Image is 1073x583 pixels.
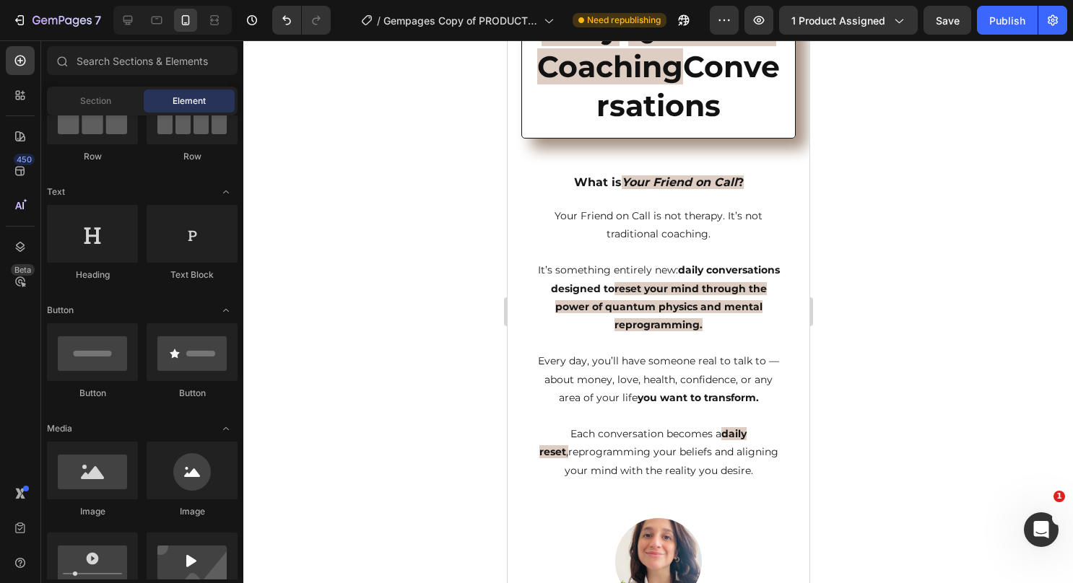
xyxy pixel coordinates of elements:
div: 450 [14,154,35,165]
span: Toggle open [214,299,238,322]
p: 7 [95,12,101,29]
div: Heading [47,268,138,281]
span: 1 [1054,491,1065,502]
div: Button [147,387,238,400]
span: Save [936,14,960,27]
button: 7 [6,6,108,35]
span: / [377,13,381,28]
span: Gempages Copy of PRODUCT - MEMBERSHIP [383,13,538,28]
div: Row [147,150,238,163]
span: Element [173,95,206,108]
span: Toggle open [214,180,238,203]
span: Button [47,304,74,317]
div: Text Block [147,268,238,281]
iframe: Design area [508,40,809,583]
div: Image [147,505,238,518]
div: Row [47,150,138,163]
div: Image [47,505,138,518]
div: Publish [989,13,1025,28]
span: Need republishing [587,14,661,27]
input: Search Sections & Elements [47,46,238,75]
img: gempages_578038554140082962-375c7fdb-0f7c-4ff7-9d2c-2d4d09b5c281.jpg [108,478,194,564]
button: Publish [977,6,1038,35]
div: Beta [11,264,35,276]
span: Text [47,185,65,198]
div: Undo/Redo [272,6,331,35]
span: 1 product assigned [791,13,885,28]
span: Media [47,422,72,435]
button: 1 product assigned [779,6,918,35]
button: Save [924,6,971,35]
span: Section [80,95,111,108]
div: Button [47,387,138,400]
span: Toggle open [214,417,238,440]
iframe: Intercom live chat [1024,512,1059,547]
